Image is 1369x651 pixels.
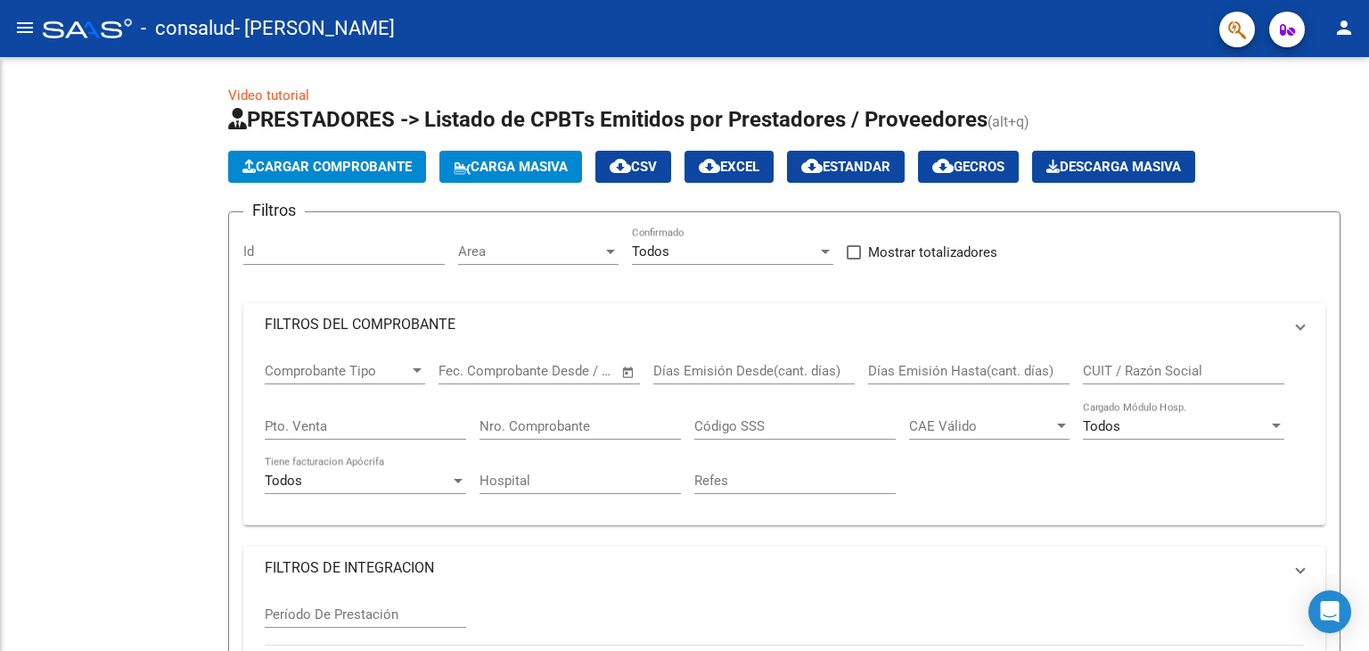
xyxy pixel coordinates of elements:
[265,363,409,379] span: Comprobante Tipo
[801,155,823,177] mat-icon: cloud_download
[527,363,613,379] input: Fecha fin
[610,155,631,177] mat-icon: cloud_download
[454,159,568,175] span: Carga Masiva
[243,303,1325,346] mat-expansion-panel-header: FILTROS DEL COMPROBANTE
[228,151,426,183] button: Cargar Comprobante
[439,363,511,379] input: Fecha inicio
[932,155,954,177] mat-icon: cloud_download
[699,155,720,177] mat-icon: cloud_download
[242,159,412,175] span: Cargar Comprobante
[234,9,395,48] span: - [PERSON_NAME]
[699,159,759,175] span: EXCEL
[1032,151,1195,183] button: Descarga Masiva
[932,159,1004,175] span: Gecros
[684,151,774,183] button: EXCEL
[1308,590,1351,633] div: Open Intercom Messenger
[439,151,582,183] button: Carga Masiva
[610,159,657,175] span: CSV
[265,315,1283,334] mat-panel-title: FILTROS DEL COMPROBANTE
[787,151,905,183] button: Estandar
[265,473,302,489] span: Todos
[458,243,603,260] span: Area
[909,418,1053,434] span: CAE Válido
[228,87,309,103] a: Video tutorial
[1333,17,1355,38] mat-icon: person
[141,9,234,48] span: - consalud
[619,362,639,383] button: Open calendar
[243,346,1325,525] div: FILTROS DEL COMPROBANTE
[632,243,669,260] span: Todos
[243,198,305,223] h3: Filtros
[243,547,1325,589] mat-expansion-panel-header: FILTROS DE INTEGRACION
[14,17,36,38] mat-icon: menu
[228,107,988,132] span: PRESTADORES -> Listado de CPBTs Emitidos por Prestadores / Proveedores
[918,151,1019,183] button: Gecros
[868,242,997,263] span: Mostrar totalizadores
[1046,159,1181,175] span: Descarga Masiva
[1032,151,1195,183] app-download-masive: Descarga masiva de comprobantes (adjuntos)
[988,113,1029,130] span: (alt+q)
[265,558,1283,578] mat-panel-title: FILTROS DE INTEGRACION
[801,159,890,175] span: Estandar
[595,151,671,183] button: CSV
[1083,418,1120,434] span: Todos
